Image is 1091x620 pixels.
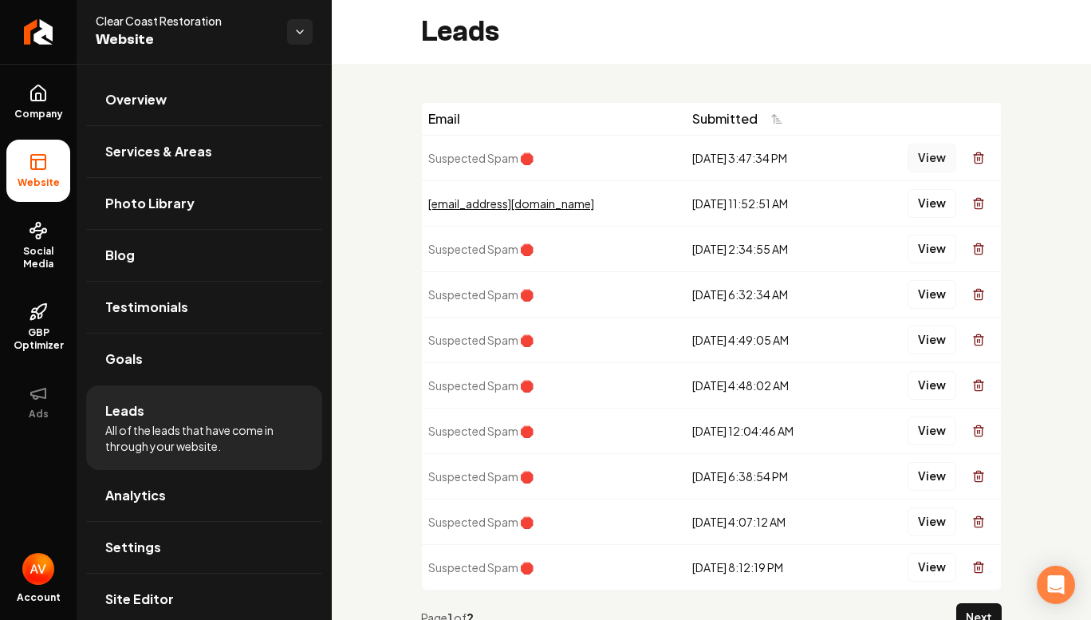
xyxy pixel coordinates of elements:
button: View [908,371,956,400]
a: Testimonials [86,282,322,333]
button: Open user button [22,553,54,585]
a: Services & Areas [86,126,322,177]
span: Company [8,108,69,120]
div: [EMAIL_ADDRESS][DOMAIN_NAME] [428,195,679,211]
div: Open Intercom Messenger [1037,566,1075,604]
span: Suspected Spam 🛑 [428,151,534,165]
span: Ads [22,408,55,421]
span: Clear Coast Restoration [96,13,274,29]
a: Analytics [86,470,322,521]
span: Suspected Spam 🛑 [428,515,534,529]
span: Analytics [105,486,166,505]
span: Account [17,591,61,604]
button: Submitted [692,105,793,133]
div: [DATE] 8:12:19 PM [692,559,848,575]
button: View [908,417,956,445]
div: [DATE] 12:04:46 AM [692,423,848,439]
span: Settings [105,538,161,557]
a: Overview [86,74,322,125]
h2: Leads [421,16,499,48]
span: Website [11,176,66,189]
span: Suspected Spam 🛑 [428,560,534,575]
button: Ads [6,371,70,433]
span: Suspected Spam 🛑 [428,333,534,347]
button: View [908,553,956,582]
button: View [908,189,956,218]
span: Photo Library [105,194,195,213]
div: [DATE] 4:07:12 AM [692,514,848,530]
span: Testimonials [105,298,188,317]
span: Website [96,29,274,51]
span: Suspected Spam 🛑 [428,378,534,393]
span: Blog [105,246,135,265]
a: GBP Optimizer [6,290,70,365]
div: [DATE] 4:48:02 AM [692,377,848,393]
button: View [908,280,956,309]
span: Suspected Spam 🛑 [428,242,534,256]
span: Suspected Spam 🛑 [428,424,534,438]
span: Site Editor [105,590,174,609]
a: Photo Library [86,178,322,229]
div: [DATE] 2:34:55 AM [692,241,848,257]
button: View [908,507,956,536]
span: Social Media [6,245,70,271]
span: Submitted [692,109,758,128]
a: Goals [86,334,322,385]
div: [DATE] 4:49:05 AM [692,332,848,348]
span: Goals [105,349,143,369]
a: Company [6,71,70,133]
span: Services & Areas [105,142,212,161]
div: Email [428,109,679,128]
div: [DATE] 6:38:54 PM [692,468,848,484]
img: Ana Villa [22,553,54,585]
div: [DATE] 6:32:34 AM [692,286,848,302]
a: Social Media [6,208,70,283]
span: Suspected Spam 🛑 [428,287,534,302]
span: Suspected Spam 🛑 [428,469,534,484]
button: View [908,235,956,263]
span: GBP Optimizer [6,326,70,352]
button: View [908,462,956,491]
span: Overview [105,90,167,109]
div: [DATE] 3:47:34 PM [692,150,848,166]
a: Settings [86,522,322,573]
span: All of the leads that have come in through your website. [105,422,303,454]
img: Rebolt Logo [24,19,53,45]
div: [DATE] 11:52:51 AM [692,195,848,211]
button: View [908,144,956,172]
span: Leads [105,401,144,421]
a: Blog [86,230,322,281]
button: View [908,326,956,354]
